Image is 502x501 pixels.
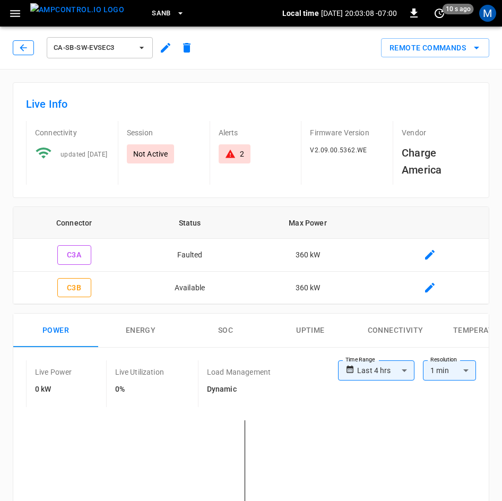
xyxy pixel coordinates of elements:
h6: Live Info [26,96,476,113]
th: Max Power [245,207,371,239]
p: Local time [282,8,319,19]
button: SanB [148,3,189,24]
p: Firmware Version [310,127,384,138]
p: [DATE] 20:03:08 -07:00 [321,8,397,19]
button: Connectivity [353,314,438,348]
th: Connector [13,207,135,239]
table: connector table [13,207,489,304]
button: C3A [57,245,91,265]
p: Live Power [35,367,72,377]
button: set refresh interval [431,5,448,22]
button: C3B [57,278,91,298]
div: 2 [240,149,244,159]
div: Last 4 hrs [357,360,414,381]
th: Status [135,207,244,239]
p: Session [127,127,201,138]
span: updated [DATE] [60,151,108,158]
img: ampcontrol.io logo [30,3,124,16]
td: 360 kW [245,272,371,305]
div: remote commands options [381,38,489,58]
td: Faulted [135,239,244,272]
button: SOC [183,314,268,348]
button: ca-sb-sw-evseC3 [47,37,153,58]
span: V2.09.00.5362.WE [310,146,367,154]
button: Uptime [268,314,353,348]
h6: Dynamic [207,384,271,395]
p: Alerts [219,127,293,138]
span: SanB [152,7,171,20]
p: Connectivity [35,127,109,138]
h6: 0 kW [35,384,72,395]
div: 1 min [423,360,476,381]
button: Power [13,314,98,348]
label: Resolution [430,356,457,364]
p: Vendor [402,127,476,138]
p: Load Management [207,367,271,377]
td: Available [135,272,244,305]
p: Not Active [133,149,168,159]
td: 360 kW [245,239,371,272]
h6: Charge America [402,144,476,178]
span: 10 s ago [443,4,474,14]
label: Time Range [345,356,375,364]
h6: 0% [115,384,164,395]
p: Live Utilization [115,367,164,377]
button: Energy [98,314,183,348]
div: profile-icon [479,5,496,22]
span: ca-sb-sw-evseC3 [54,42,132,54]
button: Remote Commands [381,38,489,58]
